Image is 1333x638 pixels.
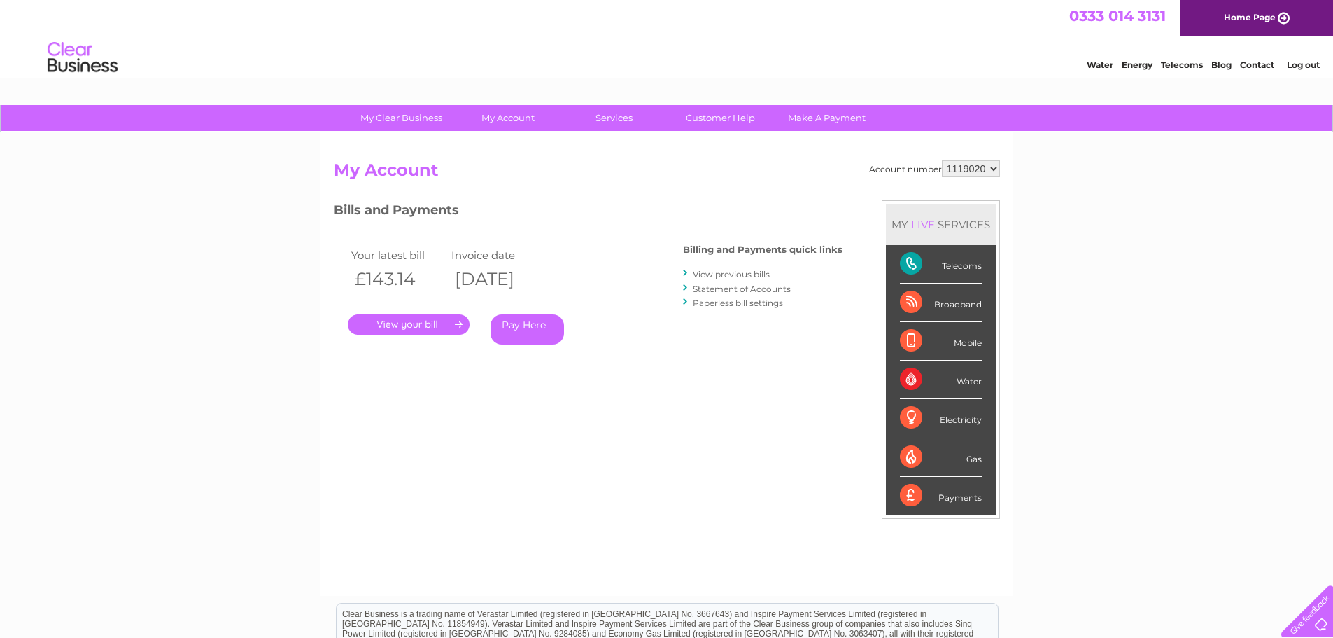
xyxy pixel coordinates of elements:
[1211,60,1232,70] a: Blog
[348,314,470,335] a: .
[348,265,449,293] th: £143.14
[900,322,982,361] div: Mobile
[1069,7,1166,25] a: 0333 014 3131
[450,105,565,131] a: My Account
[448,265,549,293] th: [DATE]
[908,218,938,231] div: LIVE
[1122,60,1152,70] a: Energy
[1161,60,1203,70] a: Telecoms
[886,204,996,244] div: MY SERVICES
[769,105,884,131] a: Make A Payment
[1087,60,1113,70] a: Water
[337,8,998,68] div: Clear Business is a trading name of Verastar Limited (registered in [GEOGRAPHIC_DATA] No. 3667643...
[556,105,672,131] a: Services
[348,246,449,265] td: Your latest bill
[334,200,842,225] h3: Bills and Payments
[663,105,778,131] a: Customer Help
[900,477,982,515] div: Payments
[344,105,459,131] a: My Clear Business
[869,160,1000,177] div: Account number
[693,298,783,308] a: Paperless bill settings
[47,36,118,79] img: logo.png
[1240,60,1274,70] a: Contact
[900,284,982,322] div: Broadband
[900,438,982,477] div: Gas
[693,284,791,294] a: Statement of Accounts
[334,160,1000,187] h2: My Account
[448,246,549,265] td: Invoice date
[900,245,982,284] div: Telecoms
[683,244,842,255] h4: Billing and Payments quick links
[491,314,564,345] a: Pay Here
[900,399,982,438] div: Electricity
[1287,60,1320,70] a: Log out
[900,361,982,399] div: Water
[693,269,770,279] a: View previous bills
